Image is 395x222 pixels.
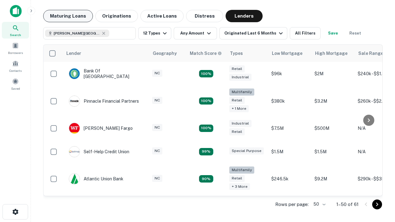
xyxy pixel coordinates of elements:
[364,153,395,183] iframe: Chat Widget
[230,50,243,57] div: Types
[69,68,143,79] div: Bank Of [GEOGRAPHIC_DATA]
[229,183,250,190] div: + 3 more
[336,201,359,208] p: 1–50 of 61
[152,70,162,77] div: NC
[311,85,355,117] td: $3.2M
[229,128,245,135] div: Retail
[229,97,245,104] div: Retail
[268,62,311,85] td: $96k
[372,199,382,209] button: Go to next page
[138,27,171,39] button: 12 Types
[9,68,22,73] span: Contacts
[2,76,29,92] a: Saved
[226,45,268,62] th: Types
[69,146,80,157] img: picture
[311,62,355,85] td: $2M
[43,10,93,22] button: Maturing Loans
[69,174,80,184] img: picture
[226,10,263,22] button: Lenders
[219,27,287,39] button: Originated Last 6 Months
[199,125,213,132] div: Matching Properties: 14, hasApolloMatch: undefined
[268,85,311,117] td: $380k
[311,117,355,140] td: $500M
[199,148,213,155] div: Matching Properties: 11, hasApolloMatch: undefined
[69,68,80,79] img: picture
[2,22,29,39] a: Search
[63,45,149,62] th: Lender
[311,200,326,209] div: 50
[268,140,311,163] td: $1.5M
[315,50,347,57] div: High Mortgage
[152,147,162,154] div: NC
[10,32,21,37] span: Search
[358,50,383,57] div: Sale Range
[275,201,309,208] p: Rows per page:
[199,175,213,183] div: Matching Properties: 10, hasApolloMatch: undefined
[66,50,81,57] div: Lender
[69,173,123,184] div: Atlantic Union Bank
[190,50,222,57] div: Capitalize uses an advanced AI algorithm to match your search with the best lender. The match sco...
[311,140,355,163] td: $1.5M
[140,10,184,22] button: Active Loans
[272,50,302,57] div: Low Mortgage
[290,27,321,39] button: All Filters
[229,120,252,127] div: Industrial
[199,70,213,77] div: Matching Properties: 15, hasApolloMatch: undefined
[186,10,223,22] button: Distress
[268,45,311,62] th: Low Mortgage
[229,147,264,154] div: Special Purpose
[190,50,221,57] h6: Match Score
[323,27,343,39] button: Save your search to get updates of matches that match your search criteria.
[229,166,254,174] div: Multifamily
[229,88,254,96] div: Multifamily
[69,123,80,134] img: picture
[152,97,162,104] div: NC
[69,96,80,106] img: picture
[152,175,162,182] div: NC
[152,124,162,131] div: NC
[10,5,22,17] img: capitalize-icon.png
[149,45,186,62] th: Geography
[11,86,20,91] span: Saved
[311,163,355,195] td: $9.2M
[229,105,249,112] div: + 1 more
[8,50,23,55] span: Borrowers
[174,27,217,39] button: Any Amount
[229,175,245,182] div: Retail
[69,146,129,157] div: Self-help Credit Union
[54,31,100,36] span: [PERSON_NAME][GEOGRAPHIC_DATA], [GEOGRAPHIC_DATA]
[2,40,29,56] a: Borrowers
[153,50,177,57] div: Geography
[2,58,29,74] a: Contacts
[199,97,213,105] div: Matching Properties: 20, hasApolloMatch: undefined
[186,45,226,62] th: Capitalize uses an advanced AI algorithm to match your search with the best lender. The match sco...
[268,117,311,140] td: $7.5M
[69,96,139,107] div: Pinnacle Financial Partners
[229,74,252,81] div: Industrial
[69,123,133,134] div: [PERSON_NAME] Fargo
[95,10,138,22] button: Originations
[268,163,311,195] td: $246.5k
[311,45,355,62] th: High Mortgage
[345,27,365,39] button: Reset
[224,30,285,37] div: Originated Last 6 Months
[229,65,245,72] div: Retail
